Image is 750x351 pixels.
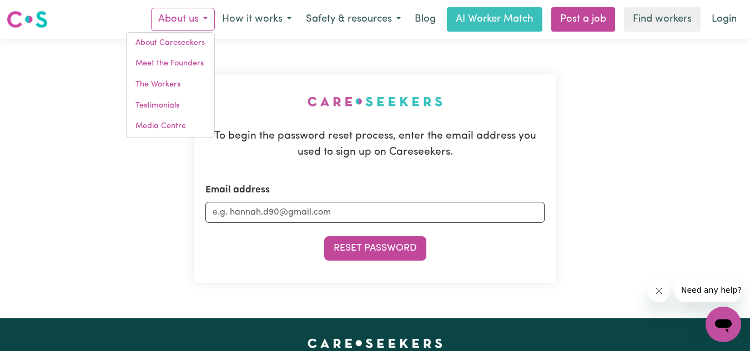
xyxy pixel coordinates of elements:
[127,116,214,137] a: Media Centre
[624,7,701,32] a: Find workers
[551,7,615,32] a: Post a job
[299,8,408,31] button: Safety & resources
[675,278,741,302] iframe: Message from company
[706,307,741,342] iframe: Button to launch messaging window
[408,7,442,32] a: Blog
[7,8,67,17] span: Need any help?
[7,7,48,32] a: Careseekers logo
[324,236,426,261] button: Reset Password
[127,74,214,95] a: The Workers
[205,129,545,161] p: To begin the password reset process, enter the email address you used to sign up on Careseekers.
[308,338,442,347] a: Careseekers home page
[648,280,670,302] iframe: Close message
[205,202,545,223] input: e.g. hannah.d90@gmail.com
[127,33,214,54] a: About Careseekers
[215,8,299,31] button: How it works
[127,95,214,116] a: Testimonials
[127,53,214,74] a: Meet the Founders
[705,7,743,32] a: Login
[205,183,270,197] label: Email address
[126,32,215,138] div: About us
[7,9,48,29] img: Careseekers logo
[151,8,215,31] button: About us
[447,7,542,32] a: AI Worker Match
